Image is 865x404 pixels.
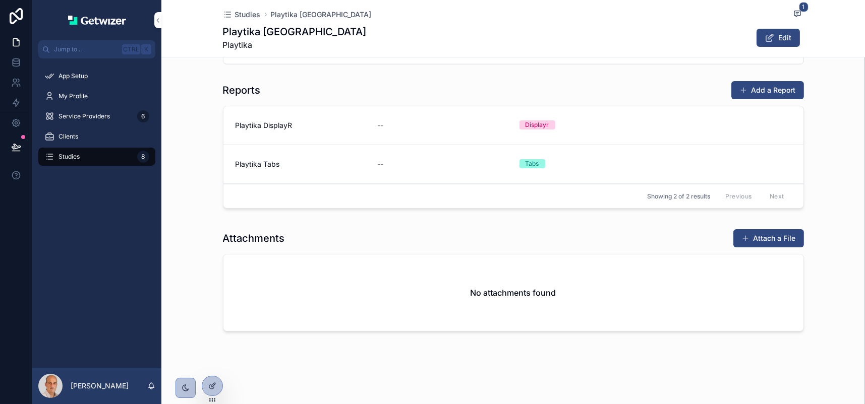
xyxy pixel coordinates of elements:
span: Service Providers [59,112,110,120]
button: Edit [757,29,800,47]
div: 8 [137,151,149,163]
a: Playtika Tabs--Tabs [223,145,803,184]
span: Ctrl [122,44,140,54]
a: Studies8 [38,148,155,166]
p: [PERSON_NAME] [71,381,129,391]
span: My Profile [59,92,88,100]
h1: Reports [223,83,261,97]
div: Displayr [526,120,549,129]
a: Studies [223,10,261,20]
span: Jump to... [54,45,118,53]
h2: No attachments found [471,287,556,299]
span: Playtika [223,39,367,51]
a: Clients [38,127,155,146]
span: Clients [59,132,78,141]
div: 6 [137,110,149,122]
span: Studies [235,10,261,20]
button: 1 [791,8,804,21]
h1: Playtika [GEOGRAPHIC_DATA] [223,25,367,39]
a: My Profile [38,87,155,105]
span: App Setup [59,72,88,80]
a: Playtika DisplayR--Displayr [223,106,803,145]
span: Playtika Tabs [236,159,366,169]
span: Edit [779,33,792,43]
a: Playtika [GEOGRAPHIC_DATA] [271,10,372,20]
div: Tabs [526,159,539,168]
button: Add a Report [731,81,804,99]
a: Service Providers6 [38,107,155,125]
span: Playtika DisplayR [236,120,366,130]
span: Showing 2 of 2 results [647,192,710,200]
h1: Attachments [223,231,285,245]
a: App Setup [38,67,155,85]
span: 1 [799,2,809,12]
img: App logo [68,16,126,25]
div: scrollable content [32,58,161,182]
span: K [142,45,150,53]
span: -- [377,120,383,130]
span: -- [377,159,383,169]
span: Studies [59,153,80,161]
button: Jump to...CtrlK [38,40,155,58]
button: Attach a File [733,229,804,247]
